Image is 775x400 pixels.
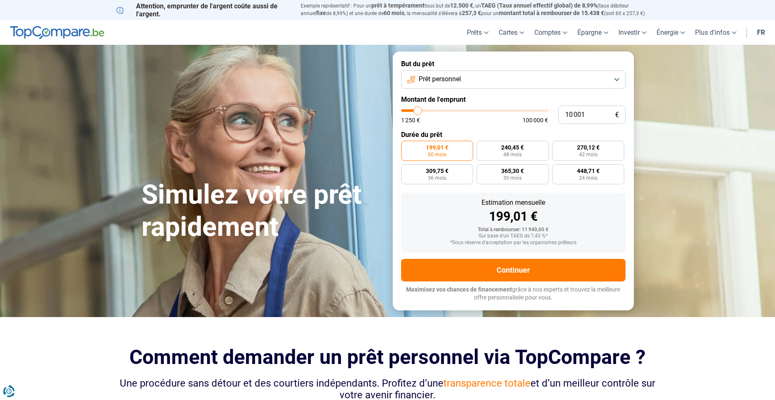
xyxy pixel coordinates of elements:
span: 36 mois [428,175,446,181]
a: Énergie [651,20,690,45]
span: 12.500 € [450,2,473,9]
a: Cartes [494,20,529,45]
span: Prêt personnel [419,75,461,84]
h1: Simulez votre prêt rapidement [142,179,383,243]
span: € [615,111,619,119]
span: 60 mois [384,10,404,16]
span: 60 mois [428,152,446,157]
span: 1 250 € [401,117,420,123]
span: Maximisez vos chances de financement [406,286,512,293]
a: fr [752,20,770,45]
span: prêt à tempérament [371,2,425,9]
a: Prêts [462,20,494,45]
p: Exemple représentatif : Pour un tous but de , un (taux débiteur annuel de 8,99%) et une durée de ... [301,2,659,17]
a: Épargne [572,20,613,45]
h2: Comment demander un prêt personnel via TopCompare ? [116,346,659,369]
span: 240,45 € [501,145,524,150]
img: TopCompare [10,26,104,39]
div: Total à rembourser: 11 940,60 € [408,227,619,233]
div: 199,01 € [408,210,619,223]
label: Montant de l'emprunt [401,95,626,103]
span: 30 mois [503,175,522,181]
span: 270,12 € [577,145,600,150]
p: Attention, emprunter de l'argent coûte aussi de l'argent. [116,2,291,18]
label: But du prêt [401,60,626,68]
a: Comptes [529,20,572,45]
span: 24 mois [579,175,597,181]
div: *Sous réserve d'acceptation par les organismes prêteurs [408,240,619,246]
span: montant total à rembourser de 15.438 € [499,10,604,16]
button: Continuer [401,259,626,281]
span: 309,75 € [426,168,448,174]
span: TAEG (Taux annuel effectif global) de 8,99% [481,2,597,9]
button: Prêt personnel [401,70,626,89]
span: transparence totale [443,377,530,389]
span: 199,01 € [426,145,448,150]
span: 257,3 € [462,10,481,16]
a: Investir [613,20,651,45]
span: 100 000 € [523,117,548,123]
span: 365,30 € [501,168,524,174]
span: 42 mois [579,152,597,157]
a: Plus d'infos [690,20,742,45]
label: Durée du prêt [401,131,626,139]
p: grâce à nos experts et trouvez la meilleure offre personnalisée pour vous. [401,286,626,302]
span: 48 mois [503,152,522,157]
div: Sur base d'un TAEG de 7,45 %* [408,233,619,239]
span: 448,71 € [577,168,600,174]
div: Estimation mensuelle [408,199,619,206]
span: fixe [316,10,326,16]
